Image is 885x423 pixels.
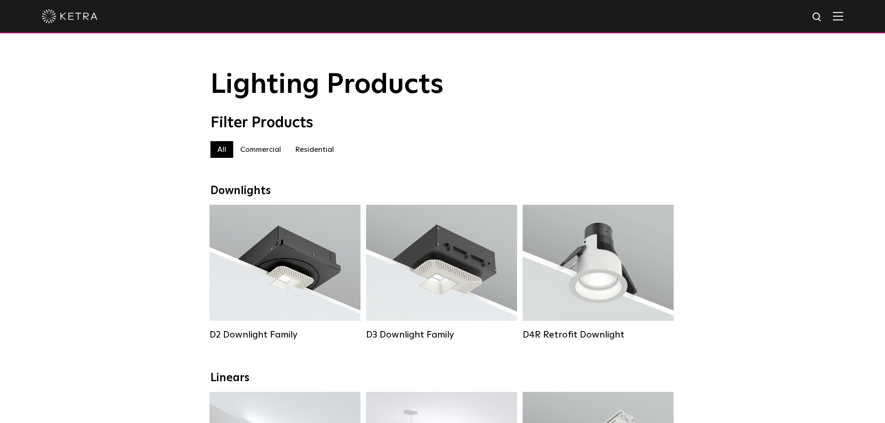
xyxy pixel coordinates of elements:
label: Residential [288,141,341,158]
img: ketra-logo-2019-white [42,9,98,23]
label: All [210,141,233,158]
div: Downlights [210,184,675,198]
span: Lighting Products [210,71,444,99]
div: Linears [210,371,675,385]
img: Hamburger%20Nav.svg [833,12,843,20]
div: D4R Retrofit Downlight [523,329,674,340]
div: D2 Downlight Family [210,329,361,340]
a: D2 Downlight Family Lumen Output:1200Colors:White / Black / Gloss Black / Silver / Bronze / Silve... [210,205,361,340]
div: Filter Products [210,114,675,132]
label: Commercial [233,141,288,158]
div: D3 Downlight Family [366,329,517,340]
img: search icon [812,12,823,23]
a: D4R Retrofit Downlight Lumen Output:800Colors:White / BlackBeam Angles:15° / 25° / 40° / 60°Watta... [523,205,674,340]
a: D3 Downlight Family Lumen Output:700 / 900 / 1100Colors:White / Black / Silver / Bronze / Paintab... [366,205,517,340]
